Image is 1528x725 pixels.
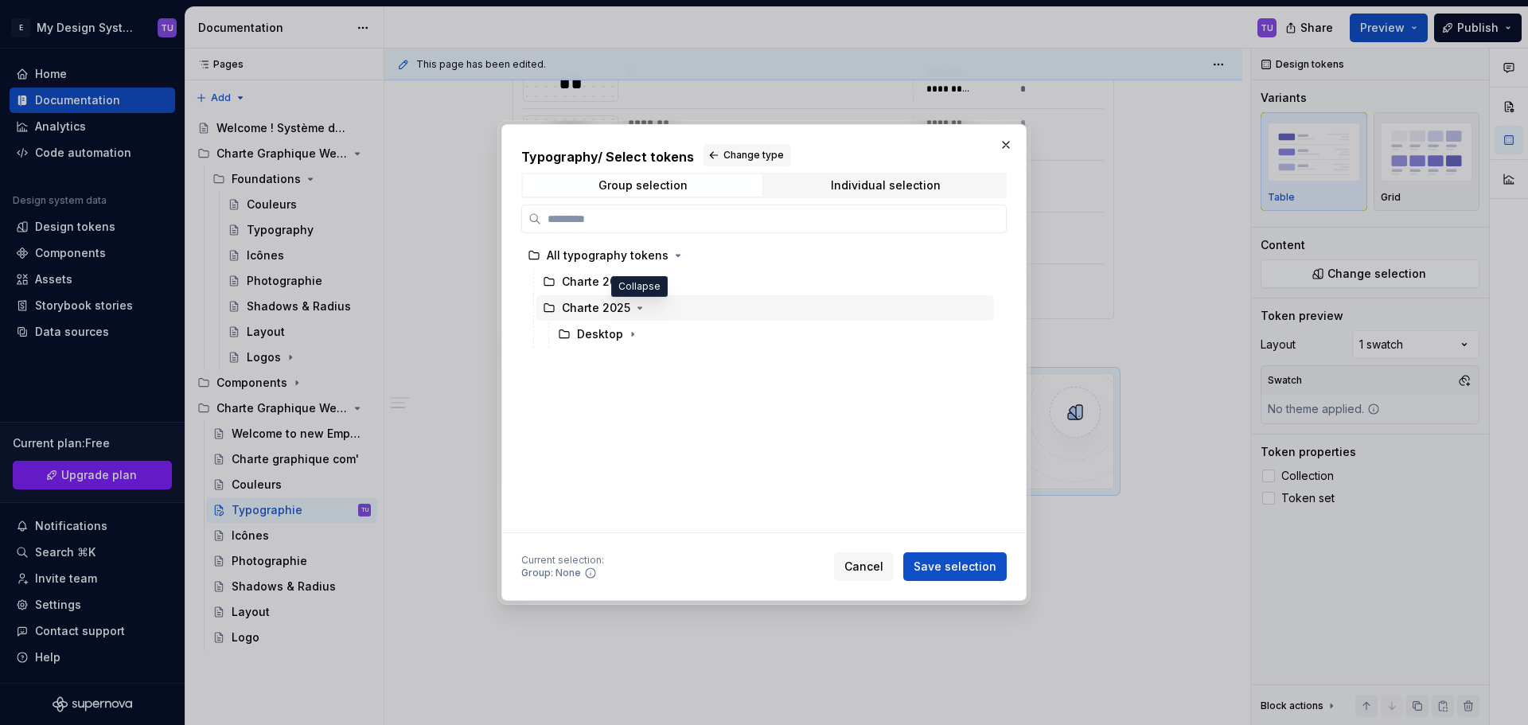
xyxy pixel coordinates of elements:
span: Cancel [844,559,883,575]
h2: Typography / Select tokens [521,144,1007,166]
div: Charte 2025 [562,300,630,316]
div: Group: None [521,567,581,579]
span: Change type [723,149,784,162]
button: Change type [704,144,791,166]
div: Desktop [577,326,623,342]
div: Group selection [598,179,688,192]
span: Save selection [914,559,996,575]
div: All typography tokens [547,248,668,263]
button: Cancel [834,552,894,581]
div: Collapse [611,276,668,297]
div: Individual selection [831,179,941,192]
button: Save selection [903,552,1007,581]
div: Charte 2024 [562,274,632,290]
div: Current selection : [521,554,604,567]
